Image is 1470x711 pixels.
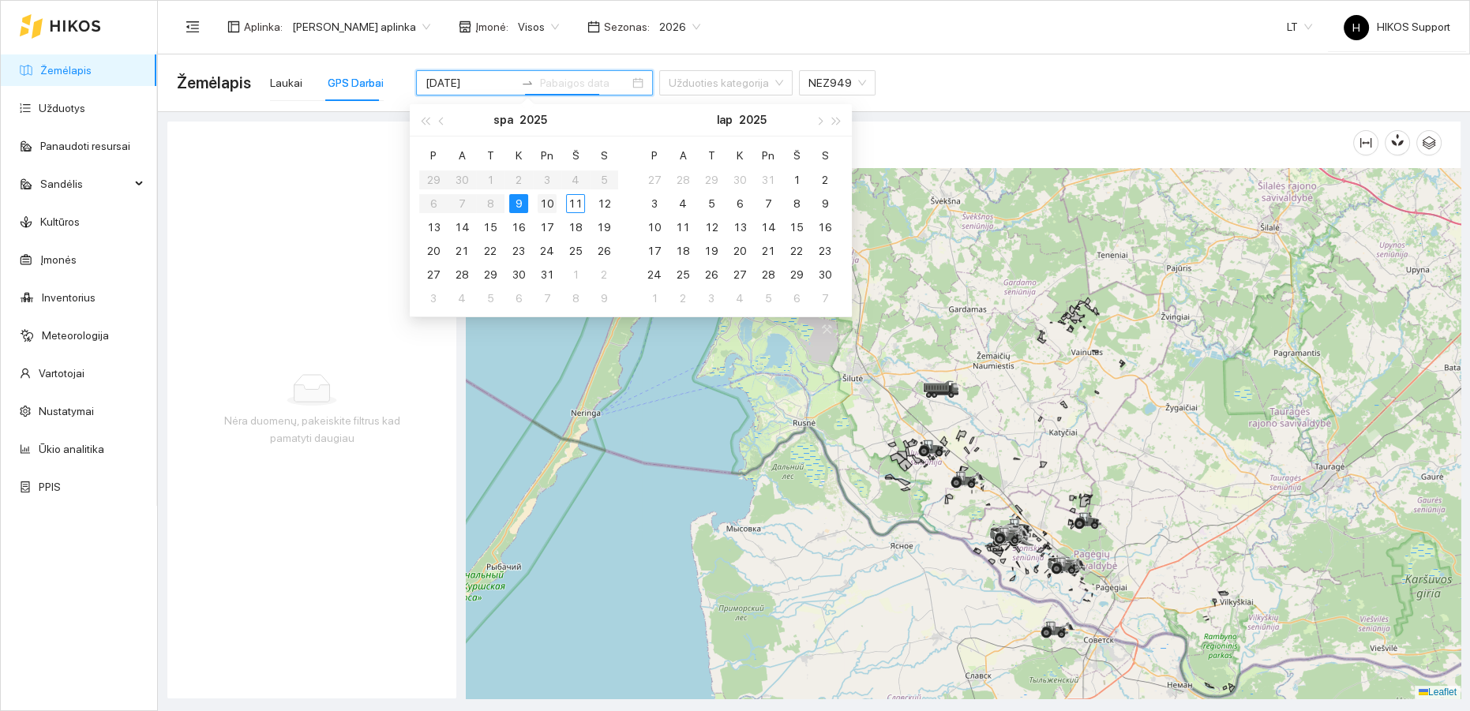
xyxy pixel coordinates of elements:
[759,289,778,308] div: 5
[533,286,561,310] td: 2025-11-07
[561,192,590,215] td: 2025-10-11
[481,241,500,260] div: 22
[697,286,726,310] td: 2025-12-03
[590,263,618,286] td: 2025-11-02
[645,289,664,308] div: 1
[816,289,834,308] div: 7
[419,263,448,286] td: 2025-10-27
[604,18,650,36] span: Sezonas :
[594,241,613,260] div: 26
[40,140,130,152] a: Panaudoti resursai
[39,405,94,417] a: Nustatymai
[726,286,754,310] td: 2025-12-04
[590,239,618,263] td: 2025-10-26
[754,286,782,310] td: 2025-12-05
[816,218,834,237] div: 16
[538,218,557,237] div: 17
[811,263,839,286] td: 2025-11-30
[448,263,476,286] td: 2025-10-28
[730,265,749,284] div: 27
[754,263,782,286] td: 2025-11-28
[424,218,443,237] div: 13
[186,20,200,34] span: menu-fold
[730,194,749,213] div: 6
[697,192,726,215] td: 2025-11-05
[782,215,811,239] td: 2025-11-15
[426,74,515,92] input: Pradžios data
[561,143,590,168] th: Š
[448,215,476,239] td: 2025-10-14
[594,194,613,213] div: 12
[787,194,806,213] div: 8
[42,329,109,342] a: Meteorologija
[452,218,471,237] div: 14
[759,170,778,189] div: 31
[673,265,692,284] div: 25
[697,263,726,286] td: 2025-11-26
[594,265,613,284] div: 2
[697,143,726,168] th: T
[782,263,811,286] td: 2025-11-29
[1344,21,1450,33] span: HIKOS Support
[452,289,471,308] div: 4
[730,218,749,237] div: 13
[759,218,778,237] div: 14
[640,286,669,310] td: 2025-12-01
[39,367,84,380] a: Vartotojai
[673,218,692,237] div: 11
[509,265,528,284] div: 30
[702,241,721,260] div: 19
[519,104,547,136] button: 2025
[587,21,600,33] span: calendar
[481,289,500,308] div: 5
[561,239,590,263] td: 2025-10-25
[459,21,471,33] span: shop
[504,192,533,215] td: 2025-10-09
[730,241,749,260] div: 20
[754,143,782,168] th: Pn
[702,218,721,237] div: 12
[726,168,754,192] td: 2025-10-30
[485,120,1353,165] div: Žemėlapis
[754,239,782,263] td: 2025-11-21
[561,215,590,239] td: 2025-10-18
[561,286,590,310] td: 2025-11-08
[640,168,669,192] td: 2025-10-27
[533,143,561,168] th: Pn
[811,192,839,215] td: 2025-11-09
[566,241,585,260] div: 25
[1419,687,1457,698] a: Leaflet
[645,194,664,213] div: 3
[538,241,557,260] div: 24
[533,192,561,215] td: 2025-10-10
[669,215,697,239] td: 2025-11-11
[177,11,208,43] button: menu-fold
[739,104,767,136] button: 2025
[811,286,839,310] td: 2025-12-07
[673,289,692,308] div: 2
[645,218,664,237] div: 10
[702,265,721,284] div: 26
[452,241,471,260] div: 21
[808,71,866,95] span: NEZ949
[811,168,839,192] td: 2025-11-02
[730,289,749,308] div: 4
[594,218,613,237] div: 19
[782,239,811,263] td: 2025-11-22
[594,289,613,308] div: 9
[476,215,504,239] td: 2025-10-15
[816,170,834,189] div: 2
[419,286,448,310] td: 2025-11-03
[533,215,561,239] td: 2025-10-17
[811,239,839,263] td: 2025-11-23
[475,18,508,36] span: Įmonė :
[726,239,754,263] td: 2025-11-20
[504,239,533,263] td: 2025-10-23
[787,218,806,237] div: 15
[227,21,240,33] span: layout
[702,194,721,213] div: 5
[702,289,721,308] div: 3
[787,170,806,189] div: 1
[419,143,448,168] th: P
[476,239,504,263] td: 2025-10-22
